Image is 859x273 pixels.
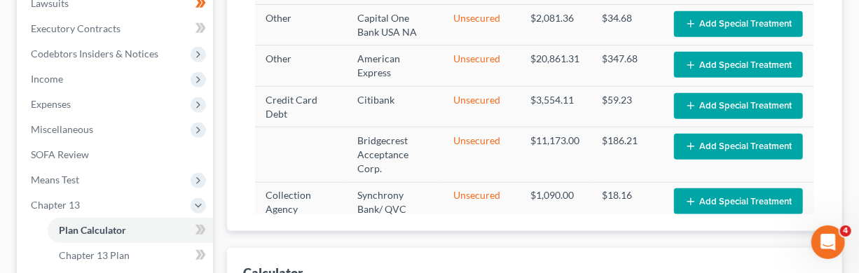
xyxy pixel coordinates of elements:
span: Chapter 13 [31,199,80,211]
td: Credit Card Debt [255,86,347,127]
td: Other [255,45,347,86]
td: $186.21 [591,127,663,182]
td: $11,173.00 [519,127,591,182]
td: American Express [346,45,442,86]
a: SOFA Review [20,142,213,167]
span: Miscellaneous [31,123,93,135]
td: $1,090.00 [519,182,591,223]
td: $34.68 [591,5,663,45]
td: Unsecured [442,127,519,182]
td: Citibank [346,86,442,127]
td: $347.68 [591,45,663,86]
td: Other [255,5,347,45]
a: Plan Calculator [48,218,213,243]
td: Synchrony Bank/ QVC [346,182,442,223]
span: Income [31,73,63,85]
td: $20,861.31 [519,45,591,86]
td: Capital One Bank USA NA [346,5,442,45]
button: Add Special Treatment [674,52,803,78]
span: Plan Calculator [59,224,126,236]
span: 4 [840,225,851,237]
span: Means Test [31,174,79,185]
button: Add Special Treatment [674,93,803,119]
td: $3,554.11 [519,86,591,127]
td: Unsecured [442,5,519,45]
span: SOFA Review [31,148,89,160]
td: Unsecured [442,86,519,127]
td: Collection Agency [255,182,347,223]
button: Add Special Treatment [674,134,803,160]
td: $59.23 [591,86,663,127]
a: Chapter 13 Plan [48,243,213,268]
td: Unsecured [442,182,519,223]
button: Add Special Treatment [674,11,803,37]
span: Chapter 13 Plan [59,249,130,261]
iframe: Intercom live chat [811,225,845,259]
td: Unsecured [442,45,519,86]
td: Bridgecrest Acceptance Corp. [346,127,442,182]
span: Expenses [31,98,71,110]
td: $18.16 [591,182,663,223]
td: $2,081.36 [519,5,591,45]
span: Executory Contracts [31,22,121,34]
a: Executory Contracts [20,16,213,41]
span: Codebtors Insiders & Notices [31,48,158,59]
button: Add Special Treatment [674,188,803,214]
